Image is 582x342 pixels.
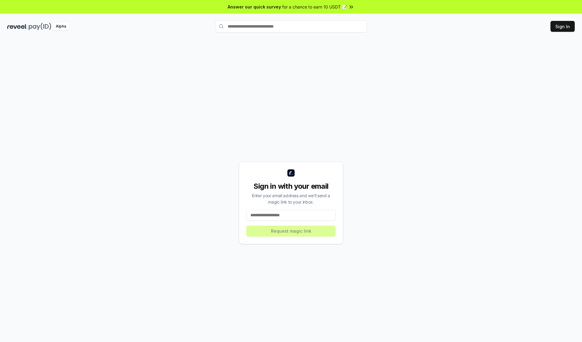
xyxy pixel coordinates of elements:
span: Answer our quick survey [228,4,281,10]
div: Alpha [52,23,69,30]
div: Enter your email address and we’ll send a magic link to your inbox. [246,192,336,205]
img: reveel_dark [7,23,28,30]
img: logo_small [287,169,295,177]
img: pay_id [29,23,51,30]
span: for a chance to earn 10 USDT 📝 [282,4,347,10]
button: Sign In [550,21,575,32]
div: Sign in with your email [246,181,336,191]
